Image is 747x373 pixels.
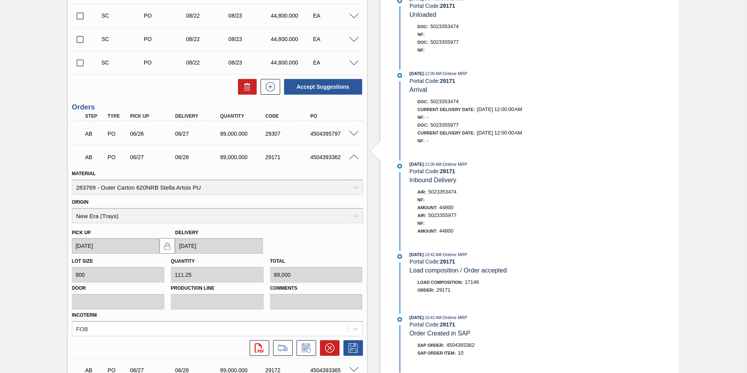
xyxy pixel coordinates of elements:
[440,258,455,265] strong: 29171
[270,258,285,264] label: Total
[439,204,453,210] span: 44800
[441,71,467,76] span: : Ontime MRP
[418,115,425,120] span: NF:
[72,199,89,205] label: Origin
[397,73,402,78] img: atual
[159,238,175,254] button: locked
[409,168,595,174] div: Portal Code:
[72,171,96,176] label: Material
[418,107,475,112] span: Current Delivery Date:
[409,258,595,265] div: Portal Code:
[269,340,293,356] div: Go to Load Composition
[441,315,467,320] span: : Ontime MRP
[458,350,463,356] span: 10
[234,79,257,95] div: Delete Suggestions
[269,13,316,19] div: 44,800.000
[72,238,160,254] input: mm/dd/yyyy
[424,162,442,167] span: - 12:00 AM
[440,3,455,9] strong: 29171
[218,113,269,119] div: Quantity
[263,131,314,137] div: 29307
[424,72,442,76] span: - 12:00 AM
[246,340,269,356] div: Open PDF file
[171,258,195,264] label: Quantity
[184,36,231,42] div: 08/22/2025
[308,131,359,137] div: 4504395797
[72,312,97,318] label: Incoterm
[163,241,172,251] img: locked
[397,164,402,169] img: atual
[418,351,456,355] span: SAP Order Item:
[418,32,425,37] span: NF:
[171,283,264,294] label: Production Line
[477,106,522,112] span: [DATE] 12:00:00 AM
[257,79,280,95] div: New suggestion
[175,238,263,254] input: mm/dd/yyyy
[418,138,425,143] span: NF:
[83,149,107,166] div: Awaiting Pick Up
[85,131,105,137] p: AB
[142,59,189,66] div: Purchase order
[409,315,424,320] span: [DATE]
[72,283,165,294] label: Door
[308,154,359,160] div: 4504393362
[441,252,467,257] span: : Ontime MRP
[418,197,425,202] span: NF:
[431,99,459,104] span: 5023353474
[431,23,459,29] span: 5023353474
[446,342,474,348] span: 4504393362
[100,59,147,66] div: Suggestion Created
[280,78,363,95] div: Accept Suggestions
[418,123,429,127] span: Doc:
[142,36,189,42] div: Purchase order
[269,36,316,42] div: 44,800.000
[409,330,470,337] span: Order Created in SAP
[409,177,456,183] span: Inbound Delivery
[397,317,402,322] img: atual
[418,48,425,52] span: NF:
[409,78,595,84] div: Portal Code:
[418,40,429,45] span: Doc:
[311,59,358,66] div: EA
[311,36,358,42] div: EA
[105,113,129,119] div: Type
[418,131,475,135] span: Current Delivery Date:
[418,190,427,194] span: AIR:
[184,13,231,19] div: 08/22/2025
[409,3,595,9] div: Portal Code:
[173,131,223,137] div: 06/27/2025
[409,11,436,18] span: Unloaded
[175,230,198,235] label: Delivery
[418,221,425,226] span: NF:
[428,189,456,195] span: 5023353474
[316,340,340,356] div: Cancel Order
[184,59,231,66] div: 08/22/2025
[85,154,105,160] p: AB
[431,122,459,128] span: 5023355977
[418,288,434,292] span: Order :
[427,138,428,143] span: -
[173,154,223,160] div: 06/28/2025
[100,36,147,42] div: Suggestion Created
[105,154,129,160] div: Purchase order
[418,280,463,285] span: Load Composition :
[76,325,88,332] div: FOB
[440,78,455,84] strong: 29171
[439,228,453,234] span: 44800
[105,131,129,137] div: Purchase order
[72,258,93,264] label: Lot size
[72,103,363,111] h3: Orders
[409,71,424,76] span: [DATE]
[409,267,507,274] span: Load composition / Order accepted
[218,154,269,160] div: 89,000.000
[431,39,459,45] span: 5023355977
[293,340,316,356] div: Inform order change
[418,205,438,210] span: Amount:
[477,130,522,136] span: [DATE] 12:00:00 AM
[424,253,442,257] span: - 10:42 AM
[418,213,427,218] span: AIR:
[441,162,467,167] span: : Ontime MRP
[173,113,223,119] div: Delivery
[227,36,274,42] div: 08/23/2025
[465,279,479,285] span: 17146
